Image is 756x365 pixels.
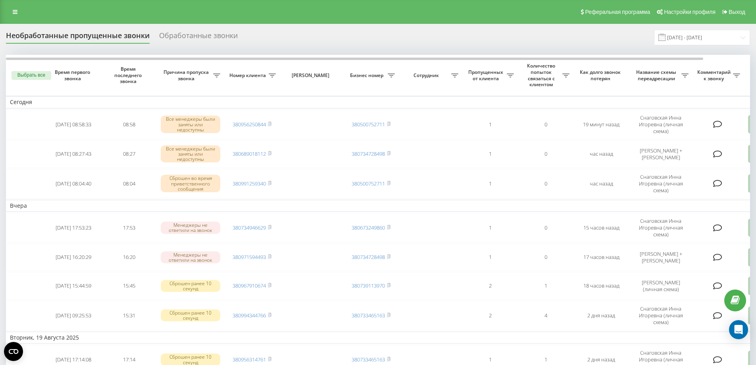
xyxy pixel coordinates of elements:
div: Все менеджеры были заняты или недоступны [161,116,220,133]
td: 08:58 [101,110,157,139]
td: 08:27 [101,141,157,168]
a: 380994344766 [233,312,266,319]
a: 380967910674 [233,282,266,289]
td: 08:04 [101,169,157,198]
a: 380991259340 [233,180,266,187]
span: Выход [729,9,745,15]
td: 17 часов назад [573,244,629,271]
span: Количество попыток связаться с клиентом [522,63,562,87]
span: Пропущенных от клиента [466,69,507,81]
span: Причина пропуска звонка [161,69,213,81]
div: Все менеджеры были заняты или недоступны [161,145,220,163]
a: 380500752711 [352,121,385,128]
span: Настройки профиля [664,9,716,15]
td: 15:31 [101,301,157,330]
td: [DATE] 08:04:40 [46,169,101,198]
button: Open CMP widget [4,342,23,361]
div: Необработанные пропущенные звонки [6,31,150,44]
td: 0 [518,110,573,139]
td: Снаговская Инна Игоревна (личная схема) [629,213,693,242]
td: 15:45 [101,272,157,299]
td: 1 [462,169,518,198]
span: [PERSON_NAME] [287,72,337,79]
div: Сброшен ранее 10 секунд [161,309,220,321]
td: 17:53 [101,213,157,242]
a: 380956314761 [233,356,266,363]
td: [PERSON_NAME] + [PERSON_NAME] [629,141,693,168]
td: Снаговская Инна Игоревна (личная схема) [629,301,693,330]
td: 19 минут назад [573,110,629,139]
td: 2 [462,301,518,330]
span: Название схемы переадресации [633,69,681,81]
td: 1 [462,213,518,242]
a: 380734946629 [233,224,266,231]
td: час назад [573,169,629,198]
a: 380500752711 [352,180,385,187]
td: 1 [462,244,518,271]
td: час назад [573,141,629,168]
a: 380734728498 [352,150,385,157]
td: 4 [518,301,573,330]
td: [DATE] 09:25:53 [46,301,101,330]
span: Время последнего звонка [108,66,150,85]
span: Реферальная программа [585,9,650,15]
td: [DATE] 08:27:43 [46,141,101,168]
td: [DATE] 15:44:59 [46,272,101,299]
a: 380689018112 [233,150,266,157]
a: 380733465163 [352,312,385,319]
td: 2 дня назад [573,301,629,330]
td: 0 [518,141,573,168]
td: [DATE] 16:20:29 [46,244,101,271]
span: Время первого звонка [52,69,95,81]
span: Бизнес номер [347,72,388,79]
div: Менеджеры не ответили на звонок [161,222,220,234]
td: [DATE] 17:53:23 [46,213,101,242]
td: 18 часов назад [573,272,629,299]
a: 380734728498 [352,253,385,261]
span: Номер клиента [228,72,269,79]
td: 16:20 [101,244,157,271]
td: Снаговская Инна Игоревна (личная схема) [629,110,693,139]
td: 0 [518,213,573,242]
div: Обработанные звонки [159,31,238,44]
td: 2 [462,272,518,299]
a: 380739113970 [352,282,385,289]
td: 0 [518,169,573,198]
td: 1 [462,110,518,139]
td: [DATE] 08:58:33 [46,110,101,139]
a: 380956250844 [233,121,266,128]
td: 0 [518,244,573,271]
td: 15 часов назад [573,213,629,242]
td: [PERSON_NAME] + [PERSON_NAME] [629,244,693,271]
div: Менеджеры не ответили на звонок [161,251,220,263]
div: Сброшен во время приветственного сообщения [161,175,220,192]
td: 1 [462,141,518,168]
button: Выбрать все [12,71,51,80]
a: 380733465163 [352,356,385,363]
td: [PERSON_NAME] (личная схема) [629,272,693,299]
span: Как долго звонок потерян [580,69,623,81]
span: Комментарий к звонку [696,69,733,81]
a: 380971594493 [233,253,266,261]
td: 1 [518,272,573,299]
div: Open Intercom Messenger [729,320,748,339]
td: Снаговская Инна Игоревна (личная схема) [629,169,693,198]
span: Сотрудник [403,72,451,79]
div: Сброшен ранее 10 секунд [161,280,220,292]
a: 380673249860 [352,224,385,231]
